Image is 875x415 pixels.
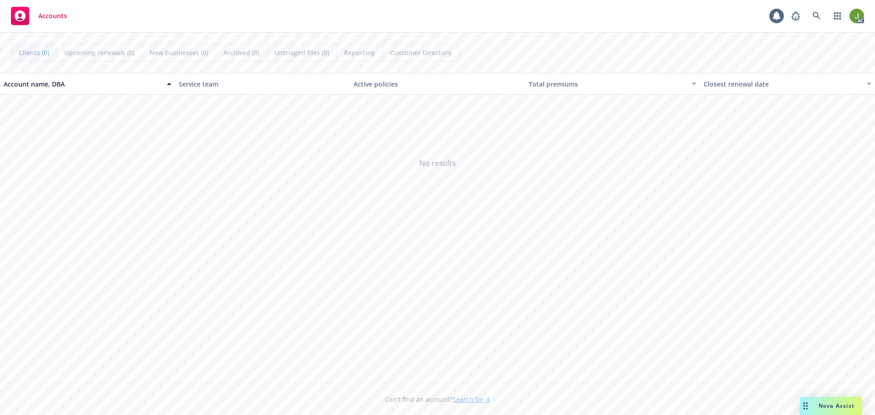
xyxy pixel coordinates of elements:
[525,73,700,95] button: Total premiums
[818,402,854,410] span: Nova Assist
[350,73,525,95] button: Active policies
[849,9,864,23] img: photo
[800,397,862,415] button: Nova Assist
[354,79,521,89] div: Active policies
[808,7,826,25] a: Search
[787,7,805,25] a: Report a Bug
[179,79,346,89] div: Service team
[19,48,49,57] span: Clients (0)
[453,395,490,404] a: Search for it
[64,48,134,57] span: Upcoming renewals (0)
[700,73,875,95] button: Closest renewal date
[829,7,847,25] a: Switch app
[274,48,329,57] span: Untriaged files (0)
[385,395,490,404] span: Can't find an account?
[344,48,375,57] span: Reporting
[704,79,861,89] div: Closest renewal date
[800,397,811,415] div: Drag to move
[223,48,259,57] span: Archived (0)
[38,12,67,20] span: Accounts
[7,3,71,29] a: Accounts
[390,48,452,57] span: Customer Directory
[529,79,686,89] div: Total premiums
[175,73,350,95] button: Service team
[149,48,208,57] span: New businesses (0)
[4,79,161,89] div: Account name, DBA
